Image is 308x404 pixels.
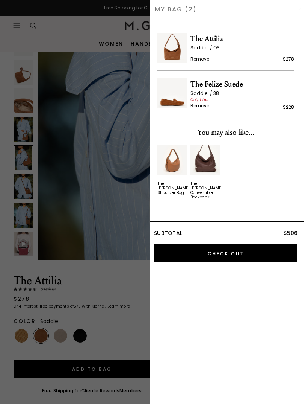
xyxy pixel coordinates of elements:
div: $278 [283,55,294,63]
span: Saddle [190,90,213,96]
div: You may also like... [157,127,294,139]
div: 2 / 2 [190,145,220,200]
span: OS [213,44,220,51]
img: 7236714889275_01_Main_New_TheEvelina_Tan_Leather_290x387_crop_center.jpg [157,145,187,175]
img: The Felize Suede [157,78,187,108]
span: Subtotal [154,229,182,237]
div: The [PERSON_NAME] Convertible Backpack [190,181,222,200]
span: Only 1 Left [190,97,209,102]
img: The Attilia [157,33,187,63]
img: 7246021001275_01_Main_New_TheLaura_Chocolate_Leather_deb4d5e8-e367-4dec-9d61-ce9d5d2ca171_290x387... [190,145,220,175]
span: 38 [213,90,219,96]
a: The [PERSON_NAME] Convertible Backpack [190,145,220,200]
span: Remove [190,56,210,62]
input: Check Out [154,244,297,262]
a: The [PERSON_NAME] Shoulder Bag [157,145,187,195]
div: The [PERSON_NAME] Shoulder Bag [157,181,189,195]
img: Hide Drawer [297,6,303,12]
span: Saddle [190,44,213,51]
span: $506 [284,229,297,237]
div: 1 / 2 [157,145,187,200]
span: The Attilia [190,33,294,45]
span: Remove [190,103,210,109]
span: The Felize Suede [190,78,294,90]
div: $228 [283,104,294,111]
